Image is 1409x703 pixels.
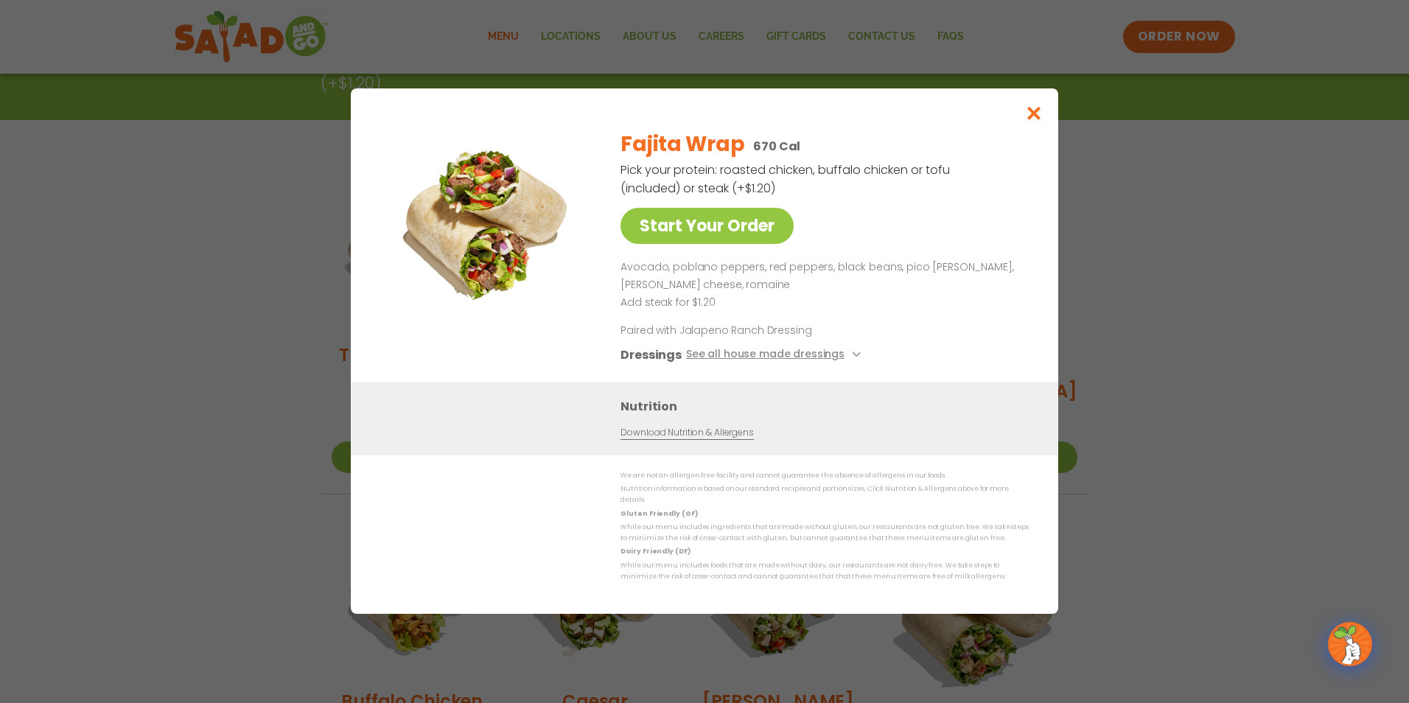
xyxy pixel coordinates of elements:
[620,427,753,441] a: Download Nutrition & Allergens
[620,208,794,244] a: Start Your Order
[620,560,1029,583] p: While our menu includes foods that are made without dairy, our restaurants are not dairy free. We...
[620,509,697,518] strong: Gluten Friendly (GF)
[620,323,893,339] p: Paired with Jalapeno Ranch Dressing
[384,118,590,324] img: Featured product photo for Fajita Wrap
[620,470,1029,481] p: We are not an allergen free facility and cannot guarantee the absence of allergens in our foods.
[620,161,952,197] p: Pick your protein: roasted chicken, buffalo chicken or tofu (included) or steak (+$1.20)
[620,398,1036,416] h3: Nutrition
[1329,623,1371,665] img: wpChatIcon
[1010,88,1058,138] button: Close modal
[620,129,744,160] h2: Fajita Wrap
[620,483,1029,506] p: Nutrition information is based on our standard recipes and portion sizes. Click Nutrition & Aller...
[753,137,800,155] p: 670 Cal
[620,346,682,365] h3: Dressings
[620,548,690,556] strong: Dairy Friendly (DF)
[620,259,1023,311] div: Page 1
[686,346,865,365] button: See all house made dressings
[620,259,1023,294] p: Avocado, poblano peppers, red peppers, black beans, pico [PERSON_NAME], [PERSON_NAME] cheese, rom...
[620,522,1029,545] p: While our menu includes ingredients that are made without gluten, our restaurants are not gluten ...
[620,294,1023,312] p: Add steak for $1.20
